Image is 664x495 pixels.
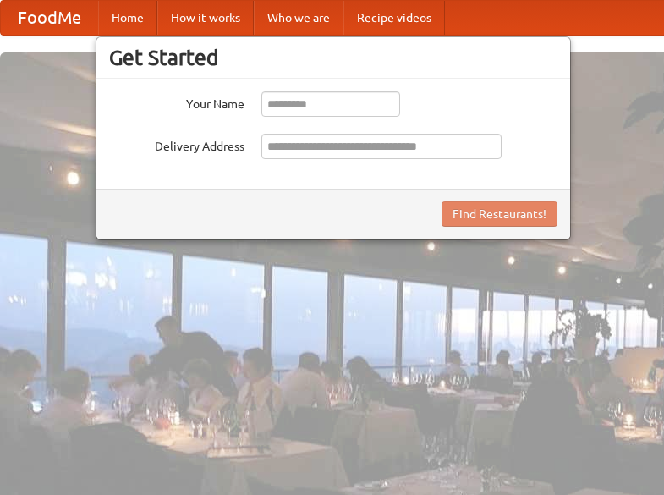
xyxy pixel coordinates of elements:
[1,1,98,35] a: FoodMe
[343,1,445,35] a: Recipe videos
[157,1,254,35] a: How it works
[254,1,343,35] a: Who we are
[109,45,557,70] h3: Get Started
[109,91,244,113] label: Your Name
[98,1,157,35] a: Home
[442,201,557,227] button: Find Restaurants!
[109,134,244,155] label: Delivery Address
